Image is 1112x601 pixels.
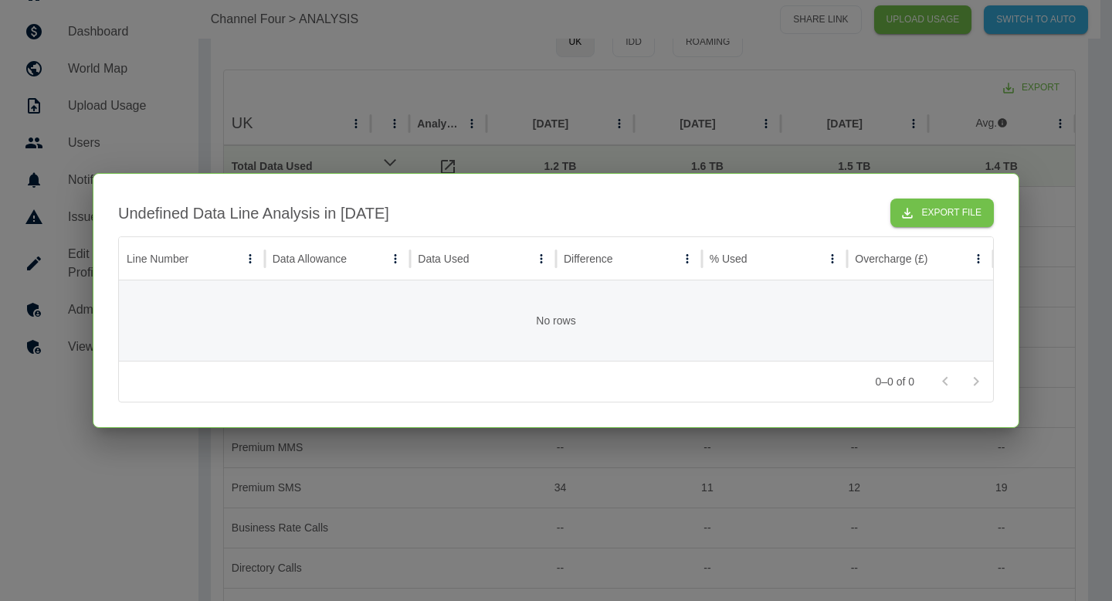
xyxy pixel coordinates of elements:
button: % Used column menu [822,248,843,270]
button: Data Used column menu [531,248,552,270]
div: No rows [119,280,993,361]
div: Data Allowance [273,253,347,265]
button: Overcharge (£) column menu [968,248,989,270]
div: Overcharge (£) [855,253,927,265]
div: Line Number [127,253,188,265]
h2: Undefined Data Line Analysis in [DATE] [118,201,389,226]
div: % Used [710,253,748,265]
button: Export File [890,199,994,227]
button: Data Allowance column menu [385,248,406,270]
div: Difference [564,253,613,265]
button: Difference column menu [676,248,698,270]
p: 0–0 of 0 [875,374,914,389]
div: Data Used [418,253,469,265]
button: Line Number column menu [239,248,261,270]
